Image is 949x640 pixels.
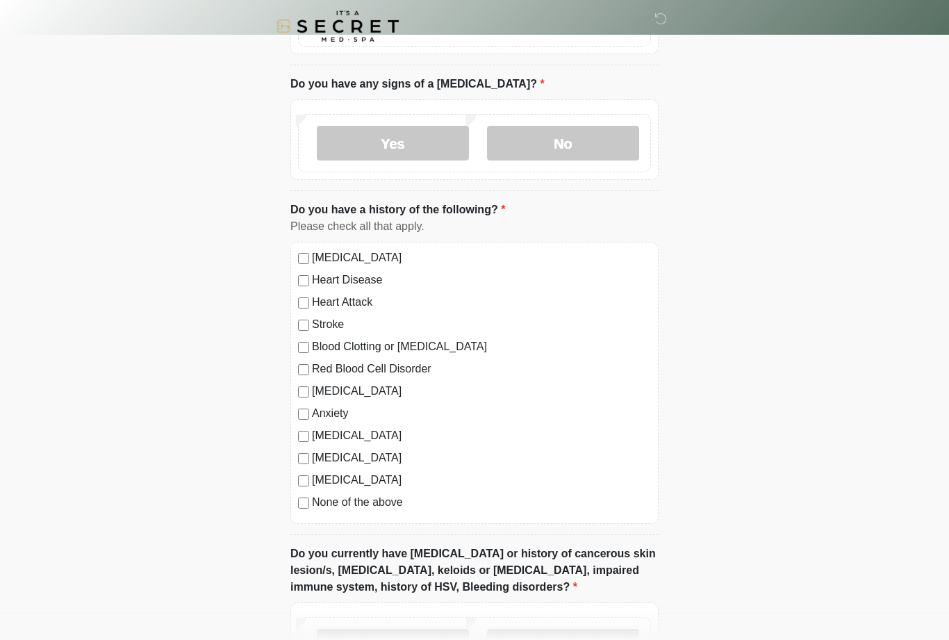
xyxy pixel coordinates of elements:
img: It's A Secret Med Spa Logo [277,10,399,42]
label: None of the above [312,494,651,511]
label: [MEDICAL_DATA] [312,427,651,444]
input: None of the above [298,498,309,509]
label: [MEDICAL_DATA] [312,249,651,266]
label: [MEDICAL_DATA] [312,472,651,489]
input: [MEDICAL_DATA] [298,431,309,442]
label: Do you currently have [MEDICAL_DATA] or history of cancerous skin lesion/s, [MEDICAL_DATA], keloi... [290,545,659,596]
input: Blood Clotting or [MEDICAL_DATA] [298,342,309,353]
label: Anxiety [312,405,651,422]
input: Heart Disease [298,275,309,286]
label: Stroke [312,316,651,333]
input: Stroke [298,320,309,331]
input: Heart Attack [298,297,309,309]
label: Blood Clotting or [MEDICAL_DATA] [312,338,651,355]
input: [MEDICAL_DATA] [298,386,309,397]
label: Red Blood Cell Disorder [312,361,651,377]
input: [MEDICAL_DATA] [298,453,309,464]
label: No [487,126,639,161]
label: Do you have any signs of a [MEDICAL_DATA]? [290,76,545,92]
label: Heart Disease [312,272,651,288]
div: Please check all that apply. [290,218,659,235]
label: Heart Attack [312,294,651,311]
label: [MEDICAL_DATA] [312,450,651,466]
label: [MEDICAL_DATA] [312,383,651,400]
input: Anxiety [298,409,309,420]
label: Yes [317,126,469,161]
input: Red Blood Cell Disorder [298,364,309,375]
input: [MEDICAL_DATA] [298,475,309,486]
label: Do you have a history of the following? [290,202,505,218]
input: [MEDICAL_DATA] [298,253,309,264]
